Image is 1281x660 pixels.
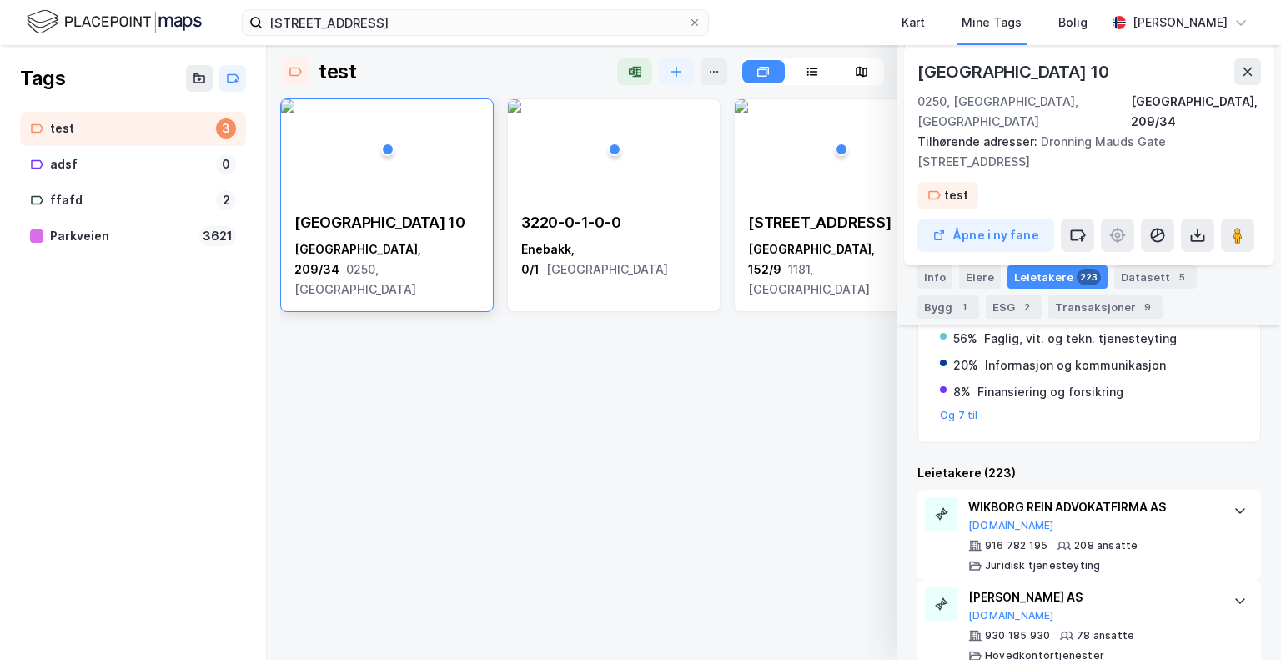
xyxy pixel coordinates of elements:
div: 2 [1018,299,1035,315]
button: [DOMAIN_NAME] [968,519,1054,532]
div: adsf [50,154,209,175]
div: WIKBORG REIN ADVOKATFIRMA AS [968,497,1217,517]
div: Transaksjoner [1048,295,1163,319]
span: [GEOGRAPHIC_DATA] [546,262,668,276]
div: 223 [1077,269,1101,285]
iframe: Chat Widget [1198,580,1281,660]
div: test [944,185,968,205]
div: 0250, [GEOGRAPHIC_DATA], [GEOGRAPHIC_DATA] [917,92,1131,132]
div: 20% [953,355,978,375]
div: Parkveien [50,226,193,247]
div: 8% [953,382,971,402]
span: 0250, [GEOGRAPHIC_DATA] [294,262,416,296]
div: 3 [216,118,236,139]
div: ESG [986,295,1042,319]
div: Bolig [1058,13,1088,33]
div: Faglig, vit. og tekn. tjenesteyting [984,329,1177,349]
div: [GEOGRAPHIC_DATA], 209/34 [1131,92,1261,132]
div: Finansiering og forsikring [977,382,1123,402]
div: 3220-0-1-0-0 [521,213,706,233]
a: Parkveien3621 [20,219,246,254]
a: test3 [20,112,246,146]
div: 2 [216,190,236,210]
a: adsf0 [20,148,246,182]
div: Eiere [959,265,1001,289]
div: Dronning Mauds Gate [STREET_ADDRESS] [917,132,1248,172]
div: [GEOGRAPHIC_DATA], 209/34 [294,239,480,300]
div: 78 ansatte [1077,629,1134,642]
button: [DOMAIN_NAME] [968,609,1054,622]
div: 5 [1173,269,1190,285]
span: 1181, [GEOGRAPHIC_DATA] [748,262,870,296]
div: 3621 [199,226,236,246]
img: 256x120 [508,99,521,113]
div: 1 [956,299,972,315]
img: 256x120 [735,99,748,113]
div: Enebakk, 0/1 [521,239,706,280]
div: [GEOGRAPHIC_DATA], 152/9 [748,239,933,300]
img: logo.f888ab2527a4732fd821a326f86c7f29.svg [27,8,202,37]
div: Info [917,265,952,289]
input: Søk på adresse, matrikkel, gårdeiere, leietakere eller personer [263,10,688,35]
div: 208 ansatte [1074,539,1138,552]
button: Og 7 til [940,409,978,422]
a: ffafd2 [20,184,246,218]
div: [GEOGRAPHIC_DATA] 10 [294,213,480,233]
button: Åpne i ny fane [917,219,1054,252]
img: 256x120 [281,99,294,113]
div: [STREET_ADDRESS] [748,213,933,233]
div: Mine Tags [962,13,1022,33]
div: Leietakere (223) [917,463,1261,483]
div: [PERSON_NAME] [1133,13,1228,33]
div: Tags [20,65,65,92]
span: Tilhørende adresser: [917,134,1041,149]
div: Leietakere [1007,265,1108,289]
div: [GEOGRAPHIC_DATA] 10 [917,58,1113,85]
div: 930 185 930 [985,629,1050,642]
div: Kart [902,13,925,33]
div: Juridisk tjenesteyting [985,559,1100,572]
div: 916 782 195 [985,539,1047,552]
div: Informasjon og kommunikasjon [985,355,1166,375]
div: ffafd [50,190,209,211]
div: 9 [1139,299,1156,315]
div: [PERSON_NAME] AS [968,587,1217,607]
div: 0 [216,154,236,174]
div: Datasett [1114,265,1197,289]
div: test [319,58,356,85]
div: Bygg [917,295,979,319]
div: test [50,118,209,139]
div: 56% [953,329,977,349]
